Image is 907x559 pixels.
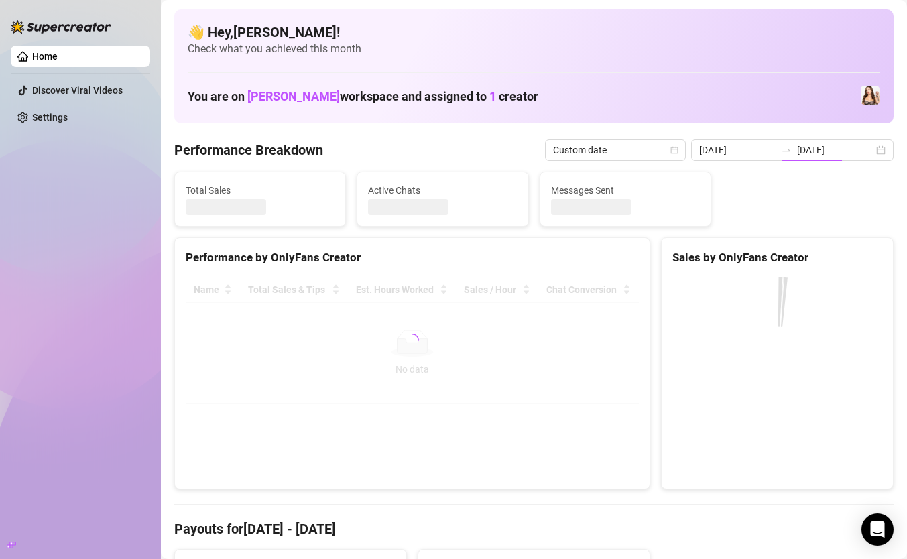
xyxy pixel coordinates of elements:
a: Home [32,51,58,62]
img: Lydia [861,86,880,105]
h4: Payouts for [DATE] - [DATE] [174,519,894,538]
span: Total Sales [186,183,335,198]
span: loading [404,332,420,349]
div: Open Intercom Messenger [861,513,894,546]
h4: 👋 Hey, [PERSON_NAME] ! [188,23,880,42]
h4: Performance Breakdown [174,141,323,160]
img: logo-BBDzfeDw.svg [11,20,111,34]
span: to [781,145,792,156]
span: Active Chats [368,183,517,198]
a: Settings [32,112,68,123]
div: Sales by OnlyFans Creator [672,249,882,267]
span: calendar [670,146,678,154]
span: swap-right [781,145,792,156]
a: Discover Viral Videos [32,85,123,96]
span: [PERSON_NAME] [247,89,340,103]
input: End date [797,143,873,158]
span: build [7,540,16,550]
span: Check what you achieved this month [188,42,880,56]
div: Performance by OnlyFans Creator [186,249,639,267]
input: Start date [699,143,776,158]
span: 1 [489,89,496,103]
h1: You are on workspace and assigned to creator [188,89,538,104]
span: Custom date [553,140,678,160]
span: Messages Sent [551,183,700,198]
